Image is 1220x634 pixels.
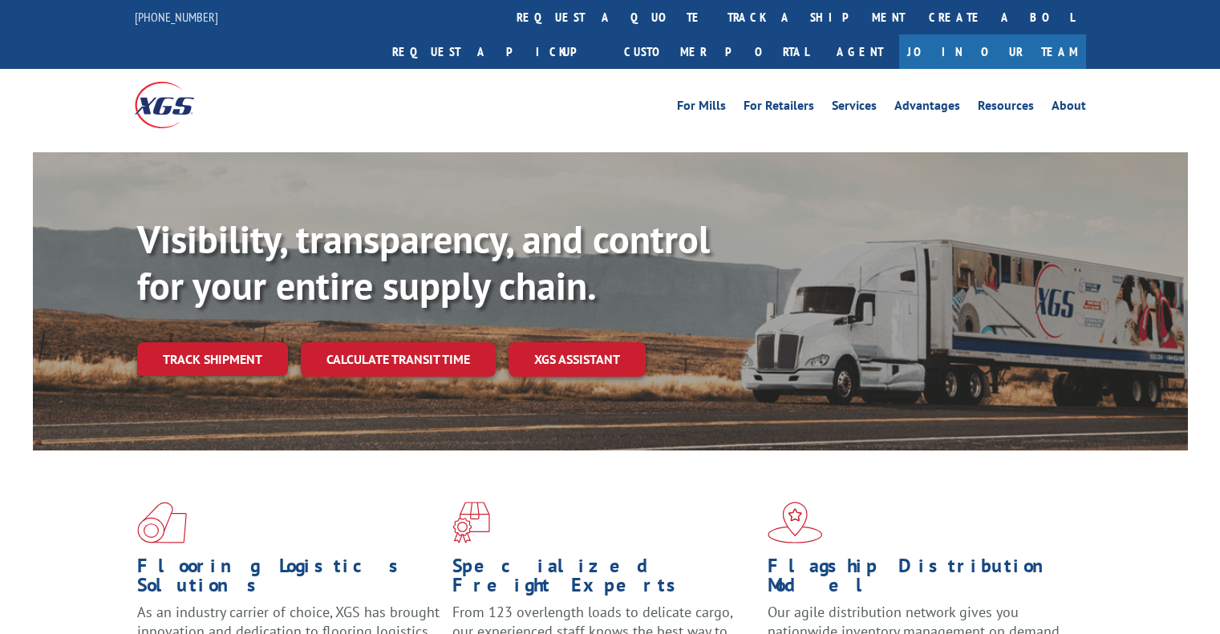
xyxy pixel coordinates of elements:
img: xgs-icon-flagship-distribution-model-red [768,502,823,543]
a: Calculate transit time [301,342,496,377]
a: About [1052,99,1086,117]
h1: Flagship Distribution Model [768,556,1071,603]
a: Agent [821,34,899,69]
b: Visibility, transparency, and control for your entire supply chain. [137,214,710,310]
a: Customer Portal [612,34,821,69]
img: xgs-icon-focused-on-flooring-red [452,502,490,543]
a: Request a pickup [380,34,612,69]
a: Track shipment [137,342,288,376]
a: Services [832,99,877,117]
h1: Specialized Freight Experts [452,556,756,603]
a: For Retailers [744,99,814,117]
a: Advantages [894,99,960,117]
a: XGS ASSISTANT [509,342,646,377]
a: [PHONE_NUMBER] [135,9,218,25]
a: For Mills [677,99,726,117]
img: xgs-icon-total-supply-chain-intelligence-red [137,502,187,543]
a: Resources [978,99,1034,117]
h1: Flooring Logistics Solutions [137,556,440,603]
a: Join Our Team [899,34,1086,69]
